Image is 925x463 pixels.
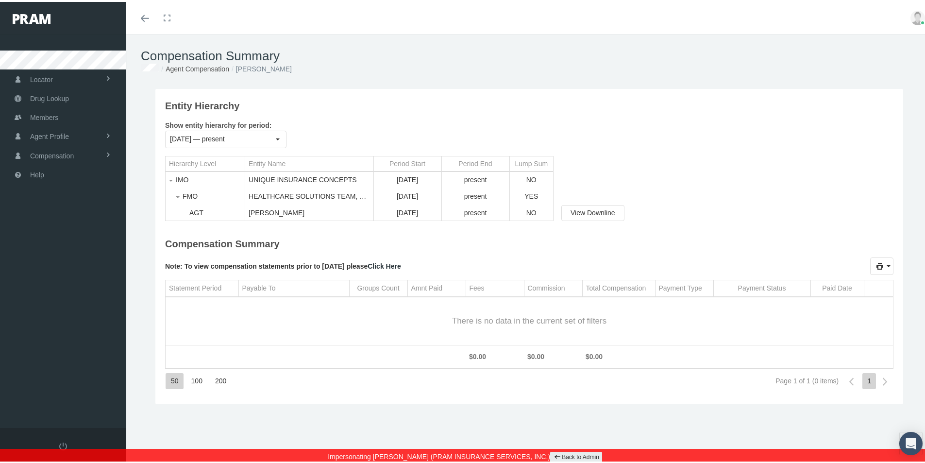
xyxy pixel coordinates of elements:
div: Tree list [165,154,554,219]
a: Back to Admin [550,450,602,461]
td: Column Total Compensation [582,278,655,295]
td: Column Payment Status [713,278,810,295]
div: Amnt Paid [411,282,443,291]
td: Column Statement Period [166,278,238,295]
td: present [441,203,509,218]
span: There is no data in the current set of filters [166,314,893,325]
div: Groups Count [357,282,399,291]
td: Column Commission [524,278,582,295]
td: [PERSON_NAME] [245,203,373,218]
div: Items per page: 200 [210,371,231,387]
div: Items per page: 100 [186,371,207,387]
span: Show entity hierarchy for period: [165,120,271,127]
li: [PERSON_NAME] [229,62,292,72]
div: FMO [183,190,241,198]
div: Period Start [389,158,425,166]
div: Lump Sum [515,158,548,166]
div: Next Page [876,371,893,388]
td: [DATE] [373,203,441,218]
td: YES [509,187,553,203]
td: present [441,170,509,187]
td: [DATE] [373,187,441,203]
span: Drug Lookup [30,87,69,106]
td: Column Hierarchy Level [166,154,245,170]
span: View Downline [571,207,615,215]
div: $0.00 [469,350,521,360]
td: Column Groups Count [349,278,407,295]
span: Compensation [30,145,74,163]
div: $0.00 [586,350,652,360]
td: HEALTHCARE SOLUTIONS TEAM, LLC [245,187,373,203]
div: IMO [176,174,241,182]
div: Impersonating [PERSON_NAME] (PRAM INSURANCE SERVICES, INC.) [7,447,925,463]
div: Open Intercom Messenger [899,430,923,453]
div: Payment Status [738,282,786,291]
div: Entity Name [249,158,286,166]
td: Column Period End [441,154,509,170]
td: Column Amnt Paid [407,278,466,295]
td: present [441,187,509,203]
div: Page 1 of 1 (0 items) [775,375,839,383]
span: Help [30,164,44,182]
div: Fees [470,282,485,291]
div: Paid Date [822,282,852,291]
td: UNIQUE INSURANCE CONCEPTS [245,170,373,187]
td: Column Payable To [238,278,349,295]
div: Data grid [165,256,893,393]
img: PRAM_20_x_78.png [13,12,50,22]
span: Members [30,106,58,125]
li: Agent Compensation [159,62,229,72]
div: Items per page: 50 [166,371,184,387]
td: Column Lump Sum [509,154,553,170]
span: Note: To view compensation statements prior to [DATE] please [165,260,401,268]
td: Column Fees [466,278,524,295]
div: Select [269,129,286,146]
img: user-placeholder.jpg [910,9,925,23]
div: Previous Page [843,371,860,388]
td: NO [509,170,553,187]
td: Column Paid Date [810,278,864,295]
div: Payable To [242,282,276,291]
div: $0.00 [527,350,579,360]
div: AGT [189,207,241,215]
div: Total Compensation [586,282,646,291]
td: NO [509,203,553,218]
td: [DATE] [373,170,441,187]
td: Column Period Start [373,154,441,170]
div: Payment Type [659,282,702,291]
span: Agent Profile [30,125,69,144]
div: Entity Hierarchy [165,97,893,118]
td: Column Payment Type [655,278,713,295]
td: Column Entity Name [245,154,373,170]
span: Locator [30,69,53,87]
div: print [870,256,893,273]
div: Period End [458,158,492,166]
div: Hierarchy Level [169,158,216,166]
div: Export Data to XLSX [870,256,893,273]
div: Statement Period [169,282,221,291]
div: Compensation Summary [165,235,893,256]
a: Click Here [368,260,401,268]
div: Data grid toolbar [165,256,893,273]
div: Commission [528,282,565,291]
div: Page Navigation [165,366,893,393]
div: Page 1 [862,371,876,387]
div: View Downline [561,203,624,219]
h1: Compensation Summary [141,47,918,62]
